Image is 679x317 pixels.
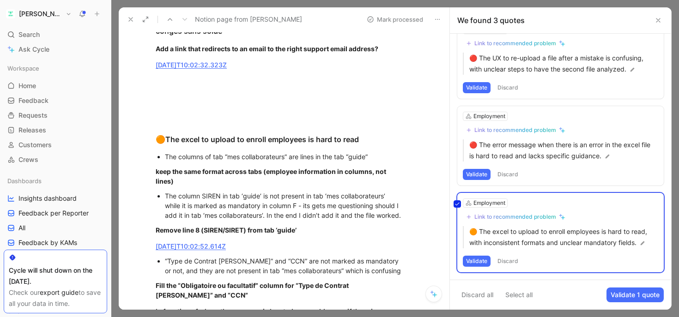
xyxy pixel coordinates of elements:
[18,29,40,40] span: Search
[4,108,107,122] a: Requests
[4,94,107,108] a: Feedback
[469,53,658,75] p: 🔴 The UX to re-upload a file after a mistake is confusing, with unclear steps to have the second ...
[463,125,569,136] button: Link to recommended problem
[156,242,226,250] a: [DATE]T10:02:52.614Z
[156,135,165,144] span: 🟠
[18,194,77,203] span: Insights dashboard
[4,221,107,235] a: All
[9,287,102,309] div: Check our to save all your data in time.
[4,174,107,279] div: DashboardsInsights dashboardFeedback per ReporterAllFeedback by KAMsCycle dashboard exampleAll un...
[18,96,48,105] span: Feedback
[7,176,42,185] span: Dashboards
[494,169,521,180] button: Discard
[156,167,388,185] strong: keep the same format across tabs (employee information in columns, not lines)
[7,64,39,73] span: Workspace
[156,61,227,69] a: [DATE]T10:02:32.323Z
[9,265,102,287] div: Cycle will shut down on the [DATE].
[469,139,658,161] p: 🔴 The error message when there is an error in the excel file is hard to read and lacks specific g...
[165,191,403,220] div: The column SIREN in tab ‘guide’ is not present in tab ‘mes collaborateurs’ while it is marked as ...
[474,126,556,134] div: Link to recommended problem
[4,206,107,220] a: Feedback per Reporter
[4,61,107,75] div: Workspace
[463,82,491,93] button: Validate
[19,10,62,18] h1: [PERSON_NAME]
[473,112,505,121] div: Employment
[18,223,25,233] span: All
[6,9,15,18] img: Alan
[4,7,74,20] button: Alan[PERSON_NAME]
[463,38,569,49] button: Link to recommended problem
[463,169,491,180] button: Validate
[18,44,49,55] span: Ask Cycle
[165,152,403,161] div: The columns of tab “mes collaborateurs” are lines in the tab “guide”
[363,13,427,26] button: Mark processed
[195,14,302,25] span: Notion page from [PERSON_NAME]
[156,226,297,234] strong: Remove line 8 (SIREN/SIRET) from tab ‘guide’
[4,28,107,42] div: Search
[457,287,497,302] button: Discard all
[474,40,556,47] div: Link to recommended problem
[4,138,107,152] a: Customers
[4,174,107,188] div: Dashboards
[457,15,525,26] div: We found 3 quotes
[4,79,107,93] a: Home
[18,140,52,150] span: Customers
[501,287,537,302] button: Select all
[18,126,46,135] span: Releases
[604,153,611,160] img: pen.svg
[4,153,107,167] a: Crews
[18,238,77,247] span: Feedback by KAMs
[4,236,107,250] a: Feedback by KAMs
[629,66,636,73] img: pen.svg
[156,45,378,53] strong: Add a link that redirects to an email to the right support email address?
[4,42,107,56] a: Ask Cycle
[156,281,350,299] strong: Fill the “Obligatoire ou facultatif” column for “Type de Contrat [PERSON_NAME]” and “CCN”
[156,134,403,146] div: The excel to upload to enroll employees is hard to read
[18,209,89,218] span: Feedback per Reporter
[4,191,107,205] a: Insights dashboard
[165,256,403,275] div: “Type de Contrat [PERSON_NAME]” and “CCN” are not marked as mandatory or not, and they are not pr...
[40,288,79,296] a: export guide
[18,81,36,90] span: Home
[18,111,48,120] span: Requests
[4,123,107,137] a: Releases
[18,155,38,164] span: Crews
[494,82,521,93] button: Discard
[606,287,664,302] button: Validate 1 quote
